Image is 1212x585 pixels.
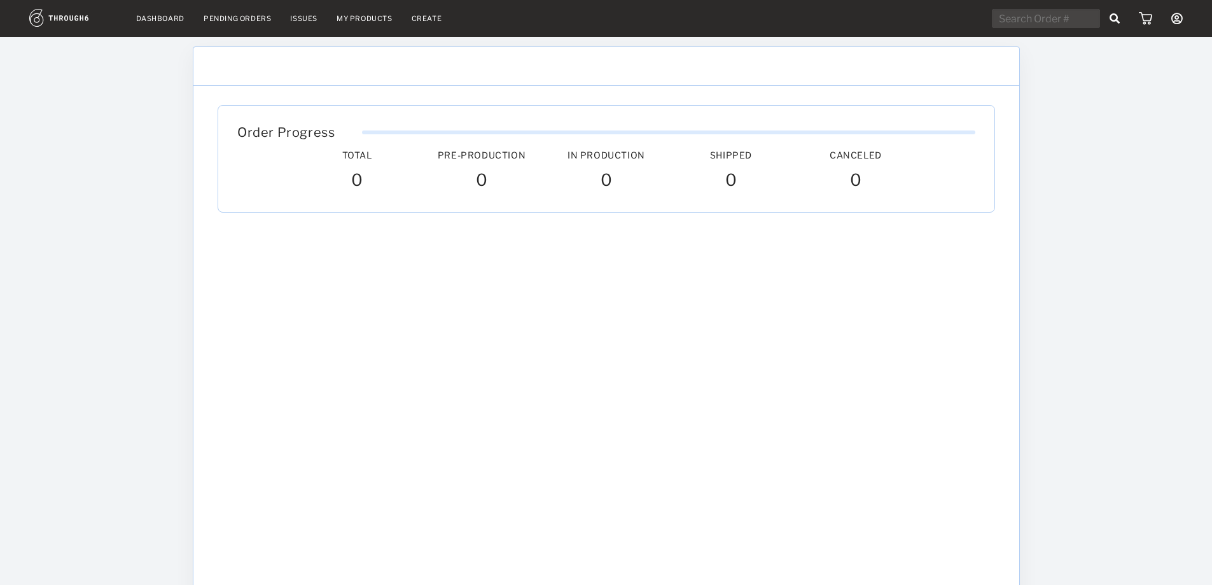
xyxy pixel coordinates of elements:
span: Pre-Production [437,150,525,160]
span: Total [342,150,372,160]
a: Dashboard [136,14,185,23]
span: 0 [849,170,861,193]
span: 0 [725,170,737,193]
input: Search Order # [992,9,1100,28]
span: Canceled [830,150,882,160]
img: icon_cart.dab5cea1.svg [1139,12,1152,25]
span: 0 [475,170,487,193]
a: My Products [337,14,393,23]
img: logo.1c10ca64.svg [29,9,117,27]
span: Shipped [709,150,751,160]
span: 0 [600,170,612,193]
a: Create [412,14,442,23]
span: Order Progress [237,125,335,140]
span: In Production [568,150,645,160]
span: 0 [351,170,363,193]
a: Pending Orders [204,14,271,23]
a: Issues [290,14,317,23]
